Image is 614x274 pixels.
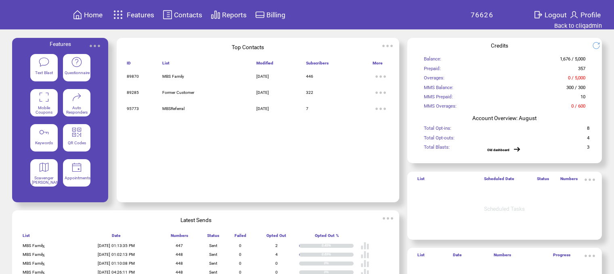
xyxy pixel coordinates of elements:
span: 8 [587,125,589,135]
img: ellypsis.svg [379,38,396,54]
a: QR Codes [63,124,90,154]
a: Text Blast [30,54,58,83]
img: text-blast.svg [38,56,50,68]
a: Home [71,8,104,21]
a: Reports [210,8,248,21]
div: 0% [324,262,353,266]
span: 0 [239,252,241,257]
span: Credits [491,42,508,49]
span: Home [84,11,103,19]
div: 0.89% [322,253,354,257]
a: Features [110,7,155,23]
span: Billing [266,11,285,19]
a: Billing [254,8,287,21]
span: 357 [578,66,585,75]
span: QR Codes [68,141,86,145]
span: 447 [176,243,183,248]
img: contacts.svg [163,10,172,20]
span: Sent [209,261,217,266]
span: MBS Family [162,74,184,79]
a: Scavenger [PERSON_NAME] [30,159,58,189]
span: ID [127,61,131,69]
span: [DATE] [256,106,269,111]
img: poll%20-%20white.svg [360,250,369,259]
span: Auto Responders [66,106,88,114]
img: chart.svg [211,10,220,20]
img: ellypsis.svg [373,68,389,85]
span: Questionnaire [65,71,90,75]
span: Date [453,253,462,261]
span: Total Opt-outs: [424,135,455,144]
span: Top Contacts [232,44,264,50]
span: 89285 [127,90,139,95]
span: 95773 [127,106,139,111]
img: qr.svg [71,127,82,138]
span: Appointments [65,176,90,180]
span: List [162,61,170,69]
a: Old dashboard [487,148,509,152]
span: Opted Out % [315,233,339,241]
span: Numbers [171,233,188,241]
span: 446 [306,74,313,79]
span: List [417,176,425,185]
span: MBSReferral [162,106,184,111]
span: Status [207,233,219,241]
img: poll%20-%20white.svg [360,241,369,250]
a: Questionnaire [63,54,90,83]
span: MBS Family, [23,243,45,248]
span: Status [537,176,549,185]
img: ellypsis.svg [582,248,598,264]
span: 0 [239,243,241,248]
span: Account Overview: August [472,115,536,121]
span: 7 [306,106,308,111]
img: ellypsis.svg [87,38,103,54]
span: Scheduled Date [484,176,514,185]
span: [DATE] [256,90,269,95]
span: MMS Prepaid: [424,94,453,103]
span: 0 / 5,000 [568,75,585,84]
img: ellypsis.svg [373,85,389,101]
span: Mobile Coupons [36,106,52,114]
span: List [417,253,425,261]
span: MBS Family, [23,252,45,257]
span: 1,676 / 5,000 [560,56,585,65]
span: Profile [580,11,601,19]
span: MMS Balance: [424,85,453,94]
img: ellypsis.svg [373,101,389,117]
span: Scheduled Tasks [484,205,525,212]
img: keywords.svg [38,127,50,138]
span: Total Opt-ins: [424,125,451,135]
span: Progress [553,253,570,261]
span: Numbers [494,253,511,261]
span: [DATE] 01:02:13 PM [98,252,135,257]
span: [DATE] [256,74,269,79]
img: questionnaire.svg [71,56,82,68]
span: 448 [176,261,183,266]
img: exit.svg [533,10,543,20]
img: ellypsis.svg [582,172,598,188]
span: 0 / 600 [571,103,585,112]
span: 0 [275,261,278,266]
span: 0 [239,261,241,266]
span: Contacts [174,11,202,19]
span: List [23,233,30,241]
img: auto-responders.svg [71,91,82,103]
a: Profile [568,8,602,21]
span: Latest Sends [180,217,212,223]
span: [DATE] 01:10:08 PM [98,261,135,266]
a: Mobile Coupons [30,89,58,119]
span: Former Customer [162,90,194,95]
span: Prepaid: [424,66,441,75]
span: 4 [587,135,589,144]
span: Features [50,41,71,47]
img: ellypsis.svg [380,210,396,226]
a: Auto Responders [63,89,90,119]
span: Keywords [35,141,53,145]
a: Logout [532,8,568,21]
a: Contacts [161,8,203,21]
span: Modified [256,61,273,69]
span: Sent [209,243,217,248]
span: Text Blast [35,71,53,75]
span: Features [127,11,154,19]
a: Appointments [63,159,90,189]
